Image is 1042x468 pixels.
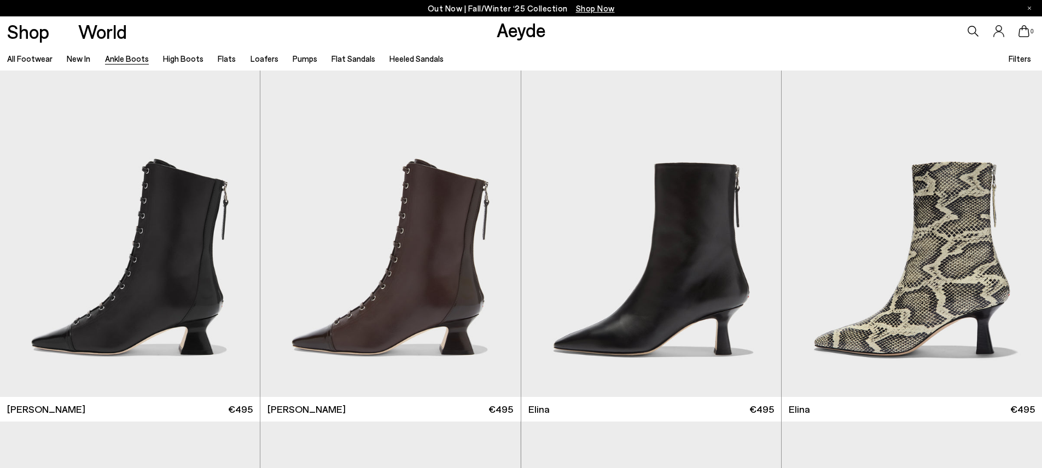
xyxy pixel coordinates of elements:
[260,71,520,397] img: Gwen Lace-Up Boots
[163,54,203,63] a: High Boots
[105,54,149,63] a: Ankle Boots
[228,402,253,416] span: €495
[749,402,774,416] span: €495
[428,2,615,15] p: Out Now | Fall/Winter ‘25 Collection
[78,22,127,41] a: World
[267,402,346,416] span: [PERSON_NAME]
[782,397,1042,422] a: Elina €495
[488,402,513,416] span: €495
[497,18,546,41] a: Aeyde
[1009,54,1031,63] span: Filters
[67,54,90,63] a: New In
[789,402,810,416] span: Elina
[260,397,520,422] a: [PERSON_NAME] €495
[782,71,1042,397] img: Elina Ankle Boots
[521,397,781,422] a: Elina €495
[293,54,317,63] a: Pumps
[576,3,615,13] span: Navigate to /collections/new-in
[1018,25,1029,37] a: 0
[1010,402,1035,416] span: €495
[7,402,85,416] span: [PERSON_NAME]
[389,54,444,63] a: Heeled Sandals
[528,402,550,416] span: Elina
[1029,28,1035,34] span: 0
[331,54,375,63] a: Flat Sandals
[7,22,49,41] a: Shop
[521,71,781,397] img: Elina Ankle Boots
[251,54,278,63] a: Loafers
[218,54,236,63] a: Flats
[7,54,53,63] a: All Footwear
